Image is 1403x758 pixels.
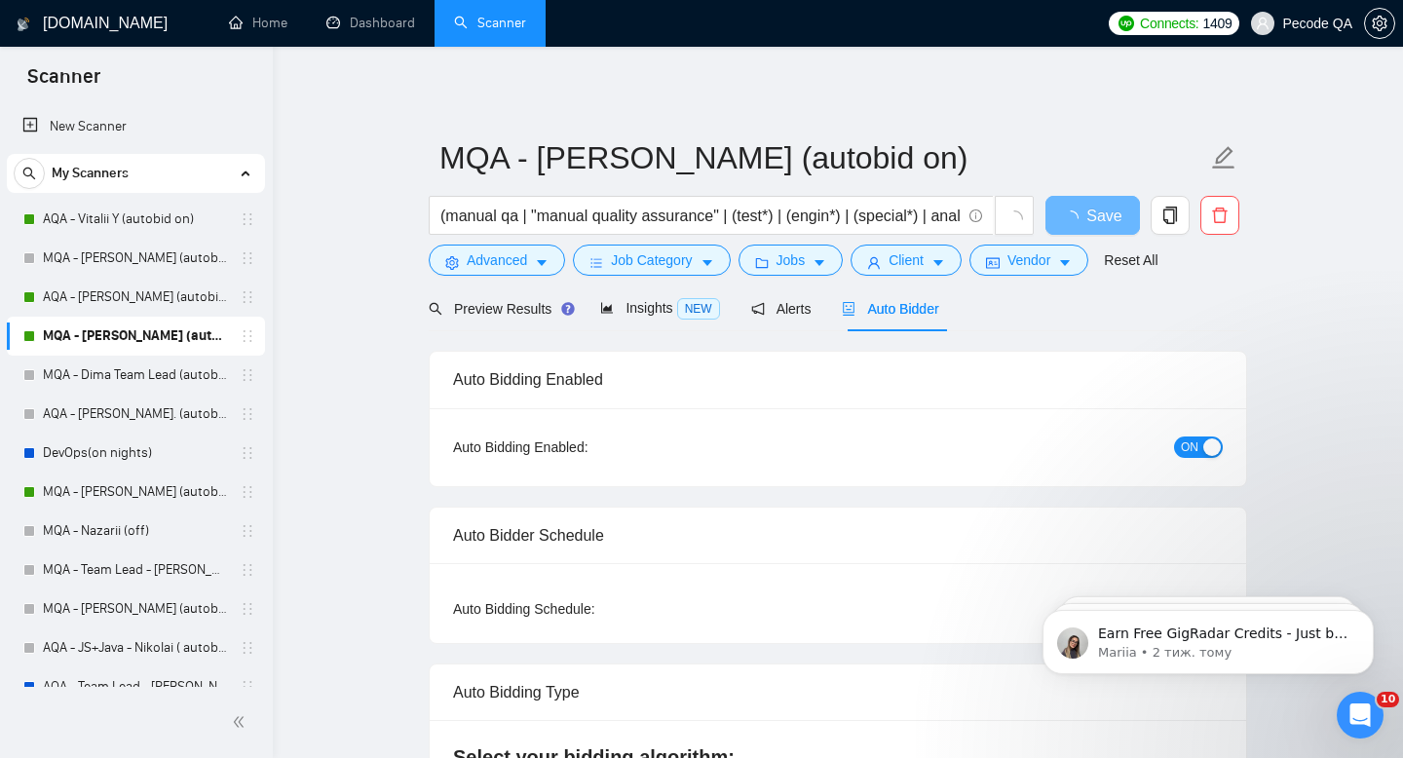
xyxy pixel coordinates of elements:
div: Auto Bidding Type [453,664,1223,720]
span: Client [889,249,924,271]
button: folderJobscaret-down [739,245,844,276]
img: logo [17,9,30,40]
span: Jobs [777,249,806,271]
span: Save [1086,204,1121,228]
span: caret-down [1058,255,1072,270]
span: Alerts [751,301,812,317]
button: search [14,158,45,189]
span: search [15,167,44,180]
a: New Scanner [22,107,249,146]
span: ON [1181,436,1198,458]
span: bars [589,255,603,270]
div: Tooltip anchor [559,300,577,318]
span: caret-down [813,255,826,270]
a: setting [1364,16,1395,31]
span: holder [240,250,255,266]
a: MQA - Dima Team Lead (autobid on) [43,356,228,395]
a: searchScanner [454,15,526,31]
span: caret-down [931,255,945,270]
a: MQA - [PERSON_NAME] (autobid Off) [43,473,228,512]
a: AQA - [PERSON_NAME] (autobid on) [43,278,228,317]
span: holder [240,679,255,695]
a: AQA - [PERSON_NAME]. (autobid off day) [43,395,228,434]
span: delete [1201,207,1238,224]
span: loading [1005,210,1023,228]
iframe: Intercom notifications повідомлення [1013,569,1403,705]
span: caret-down [535,255,549,270]
span: Connects: [1140,13,1198,34]
button: delete [1200,196,1239,235]
div: Auto Bidding Enabled [453,352,1223,407]
span: caret-down [701,255,714,270]
a: Reset All [1104,249,1157,271]
button: idcardVendorcaret-down [969,245,1088,276]
a: MQA - Team Lead - [PERSON_NAME] (autobid night off) (28.03) [43,550,228,589]
button: barsJob Categorycaret-down [573,245,730,276]
span: idcard [986,255,1000,270]
div: Auto Bidder Schedule [453,508,1223,563]
span: Vendor [1007,249,1050,271]
button: Save [1045,196,1140,235]
span: holder [240,562,255,578]
span: Advanced [467,249,527,271]
span: Insights [600,300,719,316]
span: holder [240,523,255,539]
span: setting [445,255,459,270]
span: double-left [232,712,251,732]
span: holder [240,601,255,617]
span: Preview Results [429,301,569,317]
span: holder [240,211,255,227]
a: homeHome [229,15,287,31]
span: holder [240,484,255,500]
a: DevOps(on nights) [43,434,228,473]
span: loading [1063,210,1086,226]
a: AQA - JS+Java - Nikolai ( autobid off) [43,628,228,667]
span: My Scanners [52,154,129,193]
span: holder [240,406,255,422]
span: holder [240,367,255,383]
span: user [1256,17,1270,30]
a: MQA - [PERSON_NAME] (autobid off ) [43,239,228,278]
a: MQA - [PERSON_NAME] (autobid off) [43,589,228,628]
div: Auto Bidding Enabled: [453,436,709,458]
span: 1409 [1202,13,1232,34]
span: copy [1152,207,1189,224]
span: setting [1365,16,1394,31]
span: holder [240,328,255,344]
img: upwork-logo.png [1119,16,1134,31]
button: setting [1364,8,1395,39]
div: Auto Bidding Schedule: [453,598,709,620]
span: holder [240,289,255,305]
span: search [429,302,442,316]
span: area-chart [600,301,614,315]
span: folder [755,255,769,270]
a: AQA - Vitalii Y (autobid on) [43,200,228,239]
span: Job Category [611,249,692,271]
span: robot [842,302,855,316]
span: 10 [1377,692,1399,707]
a: AQA - Team Lead - [PERSON_NAME] (off) [43,667,228,706]
span: notification [751,302,765,316]
span: holder [240,640,255,656]
button: settingAdvancedcaret-down [429,245,565,276]
span: holder [240,445,255,461]
span: Scanner [12,62,116,103]
span: edit [1211,145,1236,171]
a: dashboardDashboard [326,15,415,31]
span: NEW [677,298,720,320]
li: New Scanner [7,107,265,146]
input: Scanner name... [439,133,1207,182]
span: user [867,255,881,270]
button: userClientcaret-down [851,245,962,276]
input: Search Freelance Jobs... [440,204,961,228]
a: MQA - [PERSON_NAME] (autobid on) [43,317,228,356]
span: Auto Bidder [842,301,938,317]
span: info-circle [969,209,982,222]
iframe: Intercom live chat [1337,692,1384,739]
button: copy [1151,196,1190,235]
a: MQA - Nazarii (off) [43,512,228,550]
